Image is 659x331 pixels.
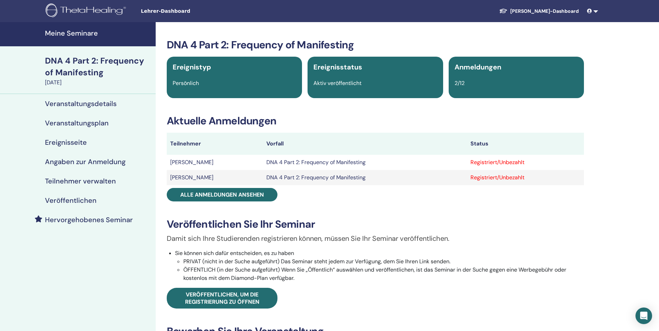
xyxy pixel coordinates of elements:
span: Anmeldungen [455,63,501,72]
div: [DATE] [45,78,152,87]
h3: Aktuelle Anmeldungen [167,115,584,127]
div: DNA 4 Part 2: Frequency of Manifesting [45,55,152,78]
span: Aktiv veröffentlicht [313,79,361,87]
span: 2/12 [455,79,465,87]
img: logo.png [46,3,128,19]
h3: DNA 4 Part 2: Frequency of Manifesting [167,39,584,51]
span: Persönlich [173,79,199,87]
a: Alle Anmeldungen ansehen [167,188,277,201]
th: Vorfall [263,133,467,155]
span: Ereignisstatus [313,63,362,72]
h4: Ereignisseite [45,138,87,146]
h4: Teilnehmer verwalten [45,177,116,185]
span: Veröffentlichen, um die Registrierung zu öffnen [185,291,259,305]
span: Lehrer-Dashboard [141,8,245,15]
li: ÖFFENTLICH (in der Suche aufgeführt) Wenn Sie „Öffentlich“ auswählen und veröffentlichen, ist das... [183,266,584,282]
li: PRIVAT (nicht in der Suche aufgeführt) Das Seminar steht jedem zur Verfügung, dem Sie Ihren Link ... [183,257,584,266]
h4: Meine Seminare [45,29,152,37]
h3: Veröffentlichen Sie Ihr Seminar [167,218,584,230]
a: DNA 4 Part 2: Frequency of Manifesting[DATE] [41,55,156,87]
td: [PERSON_NAME] [167,155,263,170]
h4: Hervorgehobenes Seminar [45,216,133,224]
span: Alle Anmeldungen ansehen [180,191,264,198]
li: Sie können sich dafür entscheiden, es zu haben [175,249,584,282]
img: graduation-cap-white.svg [499,8,507,14]
a: Veröffentlichen, um die Registrierung zu öffnen [167,288,277,309]
h4: Veröffentlichen [45,196,97,205]
div: Open Intercom Messenger [635,308,652,324]
td: DNA 4 Part 2: Frequency of Manifesting [263,170,467,185]
a: [PERSON_NAME]-Dashboard [494,5,584,18]
th: Teilnehmer [167,133,263,155]
h4: Angaben zur Anmeldung [45,158,126,166]
p: Damit sich Ihre Studierenden registrieren können, müssen Sie Ihr Seminar veröffentlichen. [167,233,584,244]
span: Ereignistyp [173,63,211,72]
h4: Veranstaltungsplan [45,119,109,127]
div: Registriert/Unbezahlt [470,158,580,167]
div: Registriert/Unbezahlt [470,173,580,182]
td: DNA 4 Part 2: Frequency of Manifesting [263,155,467,170]
h4: Veranstaltungsdetails [45,100,117,108]
td: [PERSON_NAME] [167,170,263,185]
th: Status [467,133,584,155]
